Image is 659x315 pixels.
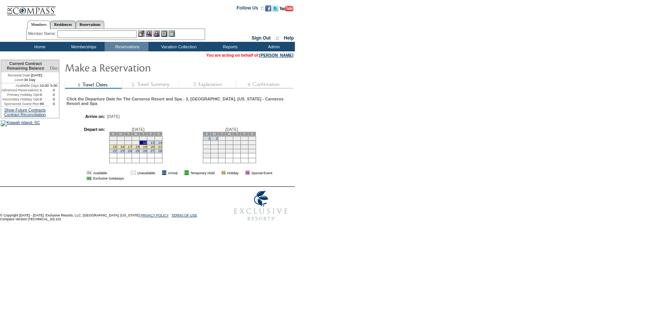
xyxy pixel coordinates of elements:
td: 28 [248,149,256,153]
td: Memberships [61,42,105,51]
td: 20 [241,145,248,149]
td: 14 [248,140,256,145]
td: Reservations [105,42,148,51]
td: 29 [203,153,210,158]
td: 01 [131,170,135,175]
a: Reservations [76,21,104,29]
td: 24 [218,149,226,153]
td: Primary Holiday Opt: [1,92,40,97]
td: 8 [109,140,117,145]
td: 7 [248,136,256,140]
a: PRIVACY POLICY [140,213,169,217]
a: Become our fan on Facebook [265,8,271,12]
td: 13 [241,140,248,145]
td: 0 [49,88,59,92]
td: 0 [49,97,59,102]
td: Unavailable [137,170,155,175]
td: M [117,132,124,136]
img: View [146,30,152,37]
td: 17 [218,145,226,149]
a: 20 [151,145,154,149]
td: Available Days: [1,83,40,88]
a: 1 [209,137,210,140]
td: 27 [241,149,248,153]
td: 0 [49,92,59,97]
td: Sponsored Guest Res: [1,102,40,106]
td: 6 [147,136,155,140]
td: Secondary Holiday Opt: [1,97,40,102]
td: T [124,132,132,136]
span: You are acting on behalf of: [206,53,293,57]
a: Subscribe to our YouTube Channel [280,8,293,12]
a: 18 [135,145,139,149]
td: 01 [162,170,166,175]
td: Arrive on: [70,114,105,119]
a: Show Future Contracts [4,108,46,112]
td: 5 [233,136,241,140]
td: 21 [248,145,256,149]
img: i.gif [216,171,220,175]
td: 10 [218,140,226,145]
a: 17 [128,145,132,149]
a: 16 [120,145,124,149]
img: Become our fan on Facebook [265,5,271,11]
img: step2_state1.gif [122,81,179,89]
td: Current Contract Remaining Balance [1,60,49,72]
div: Member Name: [28,30,57,37]
img: Make Reservation [65,60,217,75]
img: step3_state1.gif [179,81,236,89]
td: 1 [40,88,49,92]
td: 6 [241,136,248,140]
td: 10 [124,140,132,145]
td: 10.00 [40,83,49,88]
td: F [241,132,248,136]
td: 4 [132,136,140,140]
td: 23 [210,149,218,153]
a: Follow us on Twitter [272,8,279,12]
img: Exclusive Resorts [227,187,295,225]
td: Home [17,42,61,51]
td: 11 [132,140,140,145]
td: 19 [233,145,241,149]
td: 0 [40,97,49,102]
a: 24 [128,149,132,153]
td: 01 [86,177,91,180]
td: 25 [226,149,233,153]
a: Sign Out [252,35,271,41]
a: TERMS OF USE [172,213,197,217]
td: 01 [86,170,91,175]
a: 21 [158,145,162,149]
td: S [109,132,117,136]
td: 01 [245,170,250,175]
img: Reservations [161,30,167,37]
span: :: [276,35,279,41]
td: W [132,132,140,136]
a: 23 [120,149,124,153]
td: 01 [185,170,189,175]
img: step1_state2.gif [65,81,122,89]
a: 2 [216,137,218,140]
a: Residences [50,21,76,29]
td: 22 [203,149,210,153]
td: 0 [40,92,49,97]
td: T [140,132,147,136]
span: Level: [14,78,24,82]
td: Reports [207,42,251,51]
img: i.gif [179,171,183,175]
td: 9 [117,140,124,145]
a: 19 [143,145,147,149]
td: S [248,132,256,136]
td: Available [93,170,124,175]
td: 1 [109,136,117,140]
td: 0.00 [49,83,59,88]
div: Click the Departure Date for The Carneros Resort and Spa - 3, [GEOGRAPHIC_DATA], [US_STATE] - Car... [67,97,292,106]
td: W [226,132,233,136]
img: i.gif [240,171,244,175]
a: 28 [158,149,162,153]
span: [DATE] [107,114,120,119]
td: F [147,132,155,136]
a: Contract Reconciliation [4,112,46,117]
img: b_calculator.gif [169,30,175,37]
td: Exclusive Getaways [93,177,124,180]
a: 22 [113,149,116,153]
